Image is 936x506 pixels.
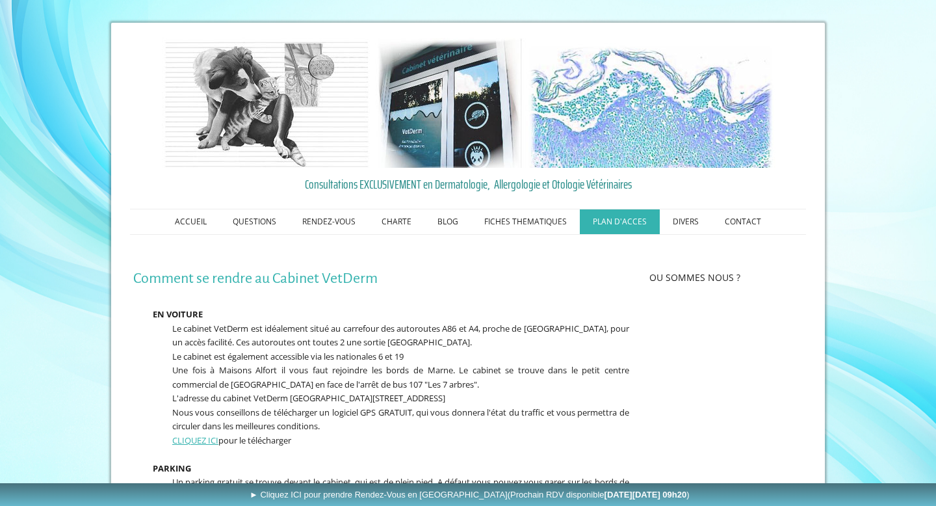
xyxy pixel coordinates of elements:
span: Le cabinet est également accessible via les nationales 6 et 19 [172,351,404,362]
b: [DATE][DATE] 09h20 [604,490,687,499]
a: BLOG [424,209,471,234]
a: QUESTIONS [220,209,289,234]
a: CONTACT [712,209,774,234]
strong: PARKING [153,462,191,474]
a: CLIQUEZ ICI [172,434,218,446]
a: ACCUEIL [162,209,220,234]
span: pour le télécharger [172,434,291,446]
a: Consultations EXCLUSIVEMENT en Dermatologie, Allergologie et Otologie Vétérinaires [133,174,803,194]
span: (Prochain RDV disponible ) [508,490,690,499]
span: Nous vous conseillons de télécharger un logiciel GPS GRATUIT, qui vous donnera l'état du traffic ... [172,406,629,433]
span: Une fois à Maisons Alfort il vous faut rejoindre les bords de Marne. Le cabinet se trouve dans le... [172,364,629,390]
span: Le cabinet VetDerm est idéalement situé au carrefour des autoroutes A86 et A4, proche de [GEOGRAP... [172,323,629,349]
h1: Comment se rendre au Cabinet VetDerm [133,271,629,287]
span: ► Cliquez ICI pour prendre Rendez-Vous en [GEOGRAPHIC_DATA] [250,490,690,499]
a: RENDEZ-VOUS [289,209,369,234]
a: CHARTE [369,209,424,234]
a: PLAN D'ACCES [580,209,660,234]
span: L'adresse du cabinet VetDerm [GEOGRAPHIC_DATA][STREET_ADDRESS] [172,392,445,404]
a: FICHES THEMATIQUES [471,209,580,234]
a: DIVERS [660,209,712,234]
strong: EN VOITURE [153,308,203,320]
